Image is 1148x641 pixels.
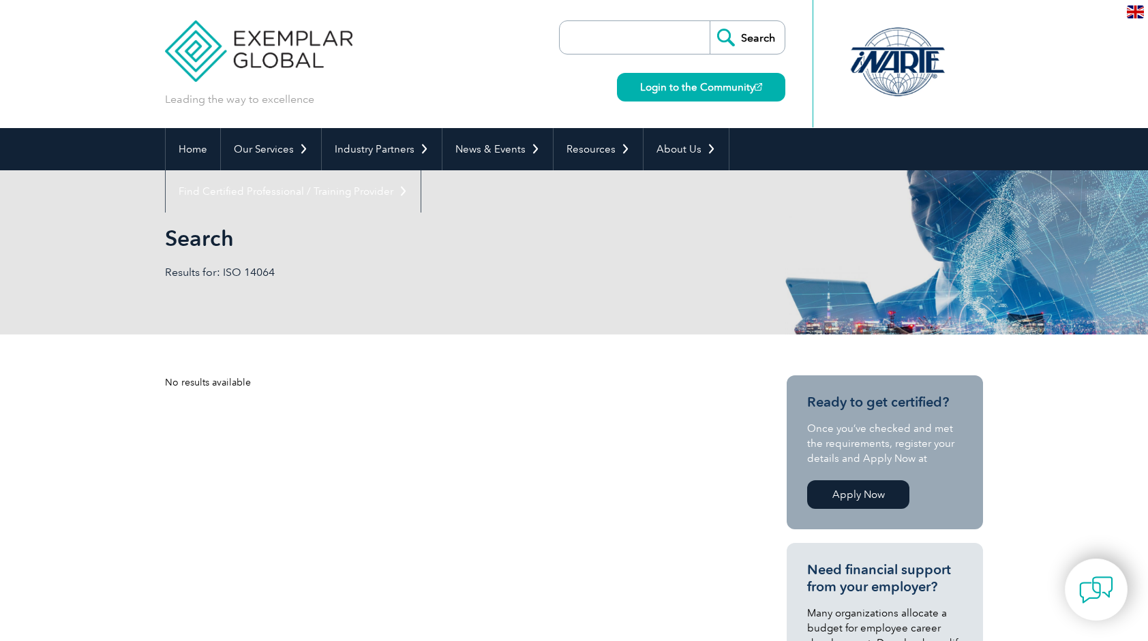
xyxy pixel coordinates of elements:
img: en [1127,5,1144,18]
a: Resources [554,128,643,170]
h3: Need financial support from your employer? [807,561,963,595]
a: Home [166,128,220,170]
a: News & Events [442,128,553,170]
p: Results for: ISO 14064 [165,265,574,280]
p: Once you’ve checked and met the requirements, register your details and Apply Now at [807,421,963,466]
a: Industry Partners [322,128,442,170]
p: Leading the way to excellence [165,92,314,107]
img: contact-chat.png [1079,573,1113,607]
input: Search [710,21,785,54]
a: Login to the Community [617,73,785,101]
h1: Search [165,225,689,251]
a: About Us [644,128,729,170]
a: Apply Now [807,480,909,509]
a: Our Services [221,128,321,170]
h3: Ready to get certified? [807,394,963,411]
div: No results available [165,375,738,390]
img: open_square.png [755,83,762,91]
a: Find Certified Professional / Training Provider [166,170,421,213]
